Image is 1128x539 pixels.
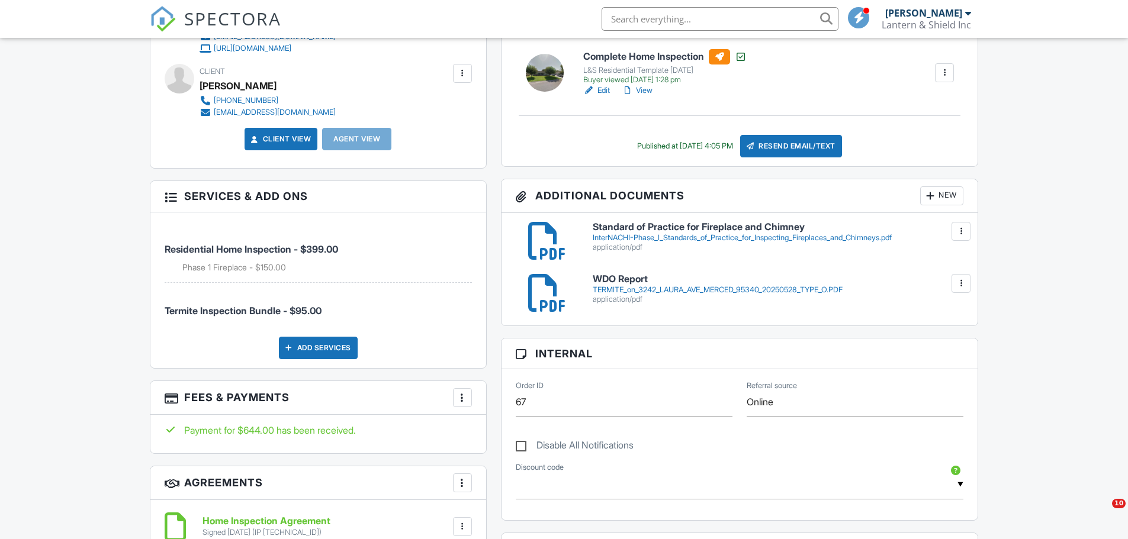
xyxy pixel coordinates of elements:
a: [EMAIL_ADDRESS][DOMAIN_NAME] [200,106,336,118]
h3: Additional Documents [502,179,978,213]
h3: Fees & Payments [150,381,486,415]
div: [PHONE_NUMBER] [214,96,278,105]
div: Resend Email/Text [740,135,842,157]
div: [EMAIL_ADDRESS][DOMAIN_NAME] [214,108,336,117]
a: [PHONE_NUMBER] [200,95,336,106]
div: TERMITE_on_3242_LAURA_AVE_MERCED_95340_20250528_TYPE_O.PDF [593,285,964,295]
div: Published at [DATE] 4:05 PM [637,141,733,151]
li: Add on: Phase 1 Fireplace [182,262,472,273]
a: Home Inspection Agreement Signed [DATE] (IP [TECHNICAL_ID]) [203,516,330,537]
label: Disable All Notifications [516,440,634,454]
span: SPECTORA [184,6,281,31]
a: [URL][DOMAIN_NAME] [200,43,336,54]
label: Order ID [516,380,544,391]
div: Buyer viewed [DATE] 1:28 pm [583,75,747,85]
div: [PERSON_NAME] [885,7,962,19]
a: Client View [249,133,311,145]
div: [PERSON_NAME] [200,77,277,95]
h6: Home Inspection Agreement [203,516,330,527]
div: [URL][DOMAIN_NAME] [214,44,291,53]
h3: Internal [502,338,978,369]
div: Payment for $644.00 has been received. [165,424,472,437]
div: Signed [DATE] (IP [TECHNICAL_ID]) [203,528,330,537]
label: Discount code [516,462,564,473]
h6: WDO Report [593,274,964,285]
span: Client [200,67,225,76]
h3: Agreements [150,466,486,500]
a: View [622,85,653,96]
a: SPECTORA [150,16,281,41]
input: Search everything... [602,7,838,31]
h6: Complete Home Inspection [583,49,747,64]
img: The Best Home Inspection Software - Spectora [150,6,176,32]
div: New [920,186,963,205]
div: InterNACHI-Phase_I_Standards_of_Practice_for_Inspecting_Fireplaces_and_Chimneys.pdf [593,233,964,243]
a: Edit [583,85,610,96]
a: WDO Report TERMITE_on_3242_LAURA_AVE_MERCED_95340_20250528_TYPE_O.PDF application/pdf [593,274,964,304]
li: Service: Termite Inspection Bundle [165,283,472,327]
span: Termite Inspection Bundle - $95.00 [165,305,322,317]
h3: Services & Add ons [150,181,486,212]
li: Service: Residential Home Inspection [165,221,472,283]
div: application/pdf [593,243,964,252]
a: Complete Home Inspection L&S Residential Template [DATE] Buyer viewed [DATE] 1:28 pm [583,49,747,85]
div: L&S Residential Template [DATE] [583,66,747,75]
iframe: Intercom live chat [1088,499,1116,527]
label: Referral source [747,380,797,391]
div: application/pdf [593,295,964,304]
div: Add Services [279,337,358,359]
span: 10 [1112,499,1126,508]
span: Residential Home Inspection - $399.00 [165,243,338,255]
div: Lantern & Shield Inc [882,19,971,31]
h6: Standard of Practice for Fireplace and Chimney [593,222,964,233]
a: Standard of Practice for Fireplace and Chimney InterNACHI-Phase_I_Standards_of_Practice_for_Inspe... [593,222,964,252]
